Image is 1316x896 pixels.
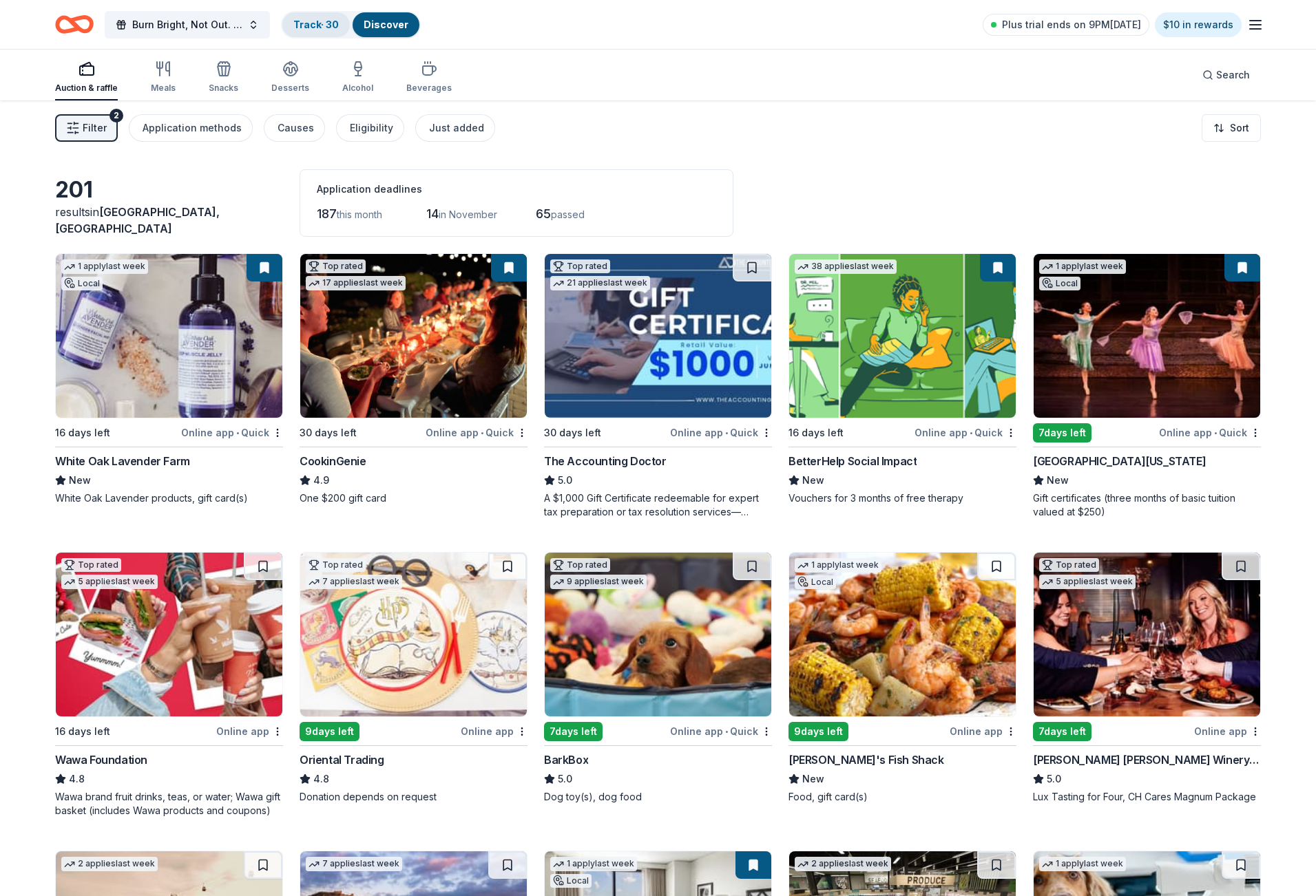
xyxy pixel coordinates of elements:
[55,176,283,204] div: 201
[1039,277,1080,290] div: Local
[1033,751,1261,768] div: [PERSON_NAME] [PERSON_NAME] Winery and Restaurants
[1039,857,1126,871] div: 1 apply last week
[55,55,118,100] button: Auction & raffle
[337,209,382,220] span: this month
[550,259,610,273] div: Top rated
[271,55,309,100] button: Desserts
[461,723,528,740] div: Online app
[143,120,242,136] div: Application methods
[336,114,404,142] button: Eligibility
[271,83,309,94] div: Desserts
[439,209,497,220] span: in November
[317,181,716,198] div: Application deadlines
[550,558,610,572] div: Top rated
[55,204,283,237] div: results
[1202,114,1261,142] button: Sort
[802,771,824,787] span: New
[1033,253,1261,519] a: Image for Greater Washington Dance Center1 applylast weekLocal7days leftOnline app•Quick[GEOGRAPH...
[558,771,572,787] span: 5.0
[313,771,329,787] span: 4.8
[1034,254,1260,418] img: Image for Greater Washington Dance Center
[342,83,373,94] div: Alcohol
[342,55,373,100] button: Alcohol
[129,114,253,142] button: Application methods
[789,254,1016,418] img: Image for BetterHelp Social Impact
[545,254,771,418] img: Image for The Accounting Doctor
[544,425,601,441] div: 30 days left
[1033,790,1261,804] div: Lux Tasting for Four, CH Cares Magnum Package
[1034,553,1260,716] img: Image for Cooper's Hawk Winery and Restaurants
[56,254,282,418] img: Image for White Oak Lavender Farm
[55,751,147,768] div: Wawa Foundation
[55,552,283,818] a: Image for Wawa FoundationTop rated5 applieslast week16 days leftOnline appWawa Foundation4.8Wawa ...
[61,277,103,290] div: Local
[306,575,402,589] div: 7 applies last week
[788,425,844,441] div: 16 days left
[151,83,176,94] div: Meals
[1191,61,1261,89] button: Search
[788,453,917,469] div: BetterHelp Social Impact
[300,722,359,741] div: 9 days left
[300,491,528,505] div: One $200 gift card
[55,453,190,469] div: White Oak Lavender Farm
[670,424,772,441] div: Online app Quick
[55,723,110,740] div: 16 days left
[795,558,881,573] div: 1 apply last week
[544,253,772,519] a: Image for The Accounting DoctorTop rated21 applieslast week30 days leftOnline app•QuickThe Accoun...
[55,491,283,505] div: White Oak Lavender products, gift card(s)
[83,120,107,136] span: Filter
[550,276,650,290] div: 21 applies last week
[61,857,158,871] div: 2 applies last week
[795,857,891,871] div: 2 applies last week
[209,83,238,94] div: Snacks
[970,427,972,438] span: •
[1194,723,1261,740] div: Online app
[550,874,592,888] div: Local
[105,11,270,39] button: Burn Bright, Not Out. A Breakfast with Junior League of [GEOGRAPHIC_DATA][US_STATE]
[1033,453,1206,469] div: [GEOGRAPHIC_DATA][US_STATE]
[725,726,728,737] span: •
[544,453,667,469] div: The Accounting Doctor
[300,553,527,716] img: Image for Oriental Trading
[69,771,85,787] span: 4.8
[950,723,1016,740] div: Online app
[415,114,495,142] button: Just added
[209,55,238,100] button: Snacks
[300,751,384,768] div: Oriental Trading
[915,424,1016,441] div: Online app Quick
[55,114,118,142] button: Filter2
[481,427,483,438] span: •
[306,558,366,572] div: Top rated
[544,722,603,741] div: 7 days left
[55,205,220,235] span: in
[550,575,647,589] div: 9 applies last week
[313,472,329,489] span: 4.9
[795,259,897,274] div: 38 applies last week
[55,425,110,441] div: 16 days left
[788,790,1016,804] div: Food, gift card(s)
[306,857,402,871] div: 7 applies last week
[406,55,452,100] button: Beverages
[545,553,771,716] img: Image for BarkBox
[69,472,91,489] span: New
[550,857,637,871] div: 1 apply last week
[1216,67,1250,83] span: Search
[1039,558,1099,572] div: Top rated
[983,14,1149,36] a: Plus trial ends on 9PM[DATE]
[544,552,772,804] a: Image for BarkBoxTop rated9 applieslast week7days leftOnline app•QuickBarkBox5.0Dog toy(s), dog food
[788,253,1016,505] a: Image for BetterHelp Social Impact38 applieslast week16 days leftOnline app•QuickBetterHelp Socia...
[426,424,528,441] div: Online app Quick
[300,425,357,441] div: 30 days left
[789,553,1016,716] img: Image for Ford's Fish Shack
[264,114,325,142] button: Causes
[551,209,585,220] span: passed
[788,552,1016,804] a: Image for Ford's Fish Shack1 applylast weekLocal9days leftOnline app[PERSON_NAME]'s Fish ShackNew...
[216,723,283,740] div: Online app
[1033,423,1092,442] div: 7 days left
[1159,424,1261,441] div: Online app Quick
[55,8,94,41] a: Home
[1047,771,1061,787] span: 5.0
[1230,120,1249,136] span: Sort
[1033,722,1092,741] div: 7 days left
[300,254,527,418] img: Image for CookinGenie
